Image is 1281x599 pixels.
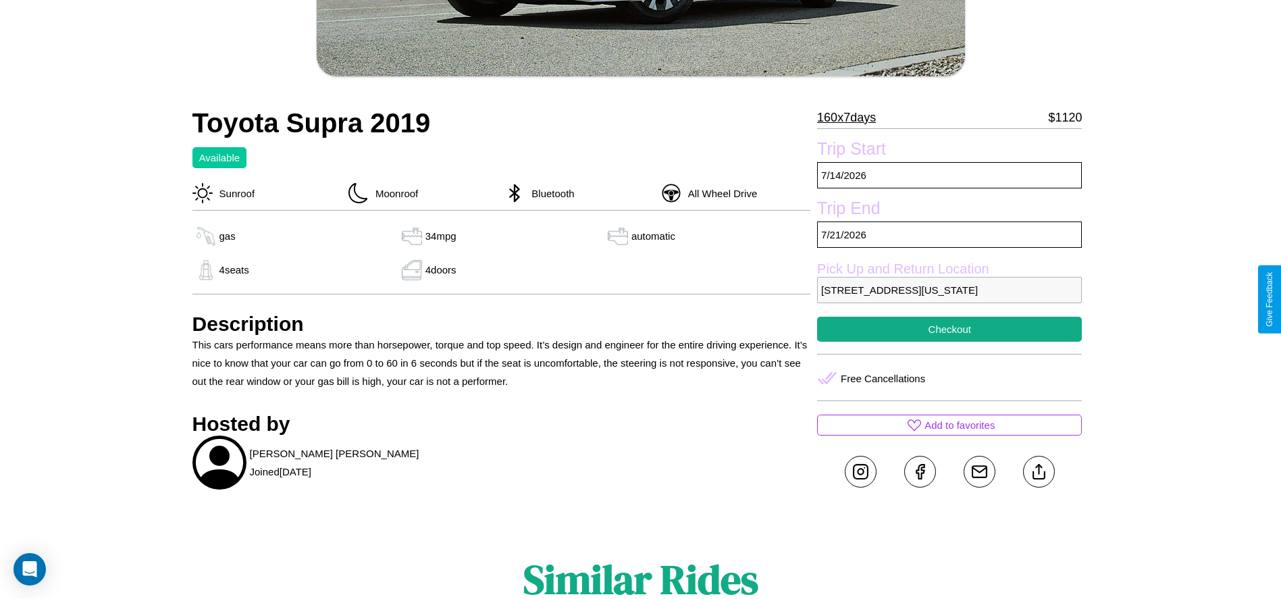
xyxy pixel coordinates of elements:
[14,553,46,585] div: Open Intercom Messenger
[631,227,675,245] p: automatic
[681,184,758,203] p: All Wheel Drive
[817,415,1082,436] button: Add to favorites
[250,444,419,463] p: [PERSON_NAME] [PERSON_NAME]
[192,313,811,336] h3: Description
[1048,107,1082,128] p: $ 1120
[219,261,249,279] p: 4 seats
[192,336,811,390] p: This cars performance means more than horsepower, torque and top speed. It’s design and engineer ...
[398,260,425,280] img: gas
[924,416,995,434] p: Add to favorites
[213,184,255,203] p: Sunroof
[1265,272,1274,327] div: Give Feedback
[525,184,574,203] p: Bluetooth
[192,108,811,138] h2: Toyota Supra 2019
[841,369,925,388] p: Free Cancellations
[199,149,240,167] p: Available
[604,226,631,246] img: gas
[398,226,425,246] img: gas
[817,277,1082,303] p: [STREET_ADDRESS][US_STATE]
[817,139,1082,162] label: Trip Start
[817,317,1082,342] button: Checkout
[425,261,456,279] p: 4 doors
[192,413,811,436] h3: Hosted by
[250,463,311,481] p: Joined [DATE]
[192,226,219,246] img: gas
[192,260,219,280] img: gas
[369,184,418,203] p: Moonroof
[817,199,1082,222] label: Trip End
[817,162,1082,188] p: 7 / 14 / 2026
[425,227,456,245] p: 34 mpg
[817,261,1082,277] label: Pick Up and Return Location
[817,222,1082,248] p: 7 / 21 / 2026
[219,227,236,245] p: gas
[817,107,876,128] p: 160 x 7 days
